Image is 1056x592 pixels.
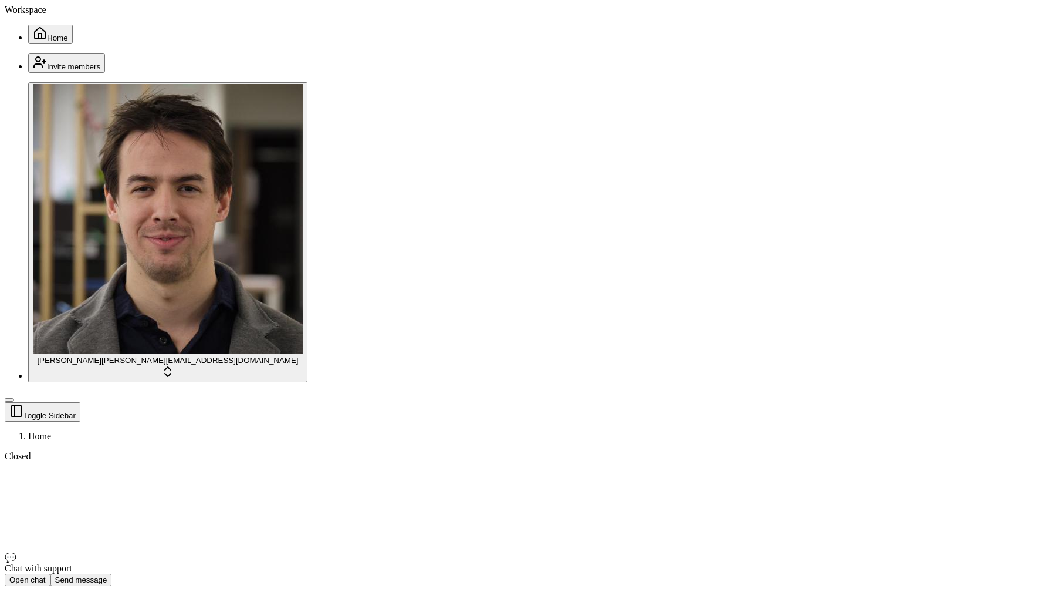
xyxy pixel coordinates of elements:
span: Home [47,33,68,42]
span: Invite members [47,62,100,71]
div: Workspace [5,5,1051,15]
button: Send message [50,574,112,586]
span: [PERSON_NAME][EMAIL_ADDRESS][DOMAIN_NAME] [101,356,299,365]
a: Home [28,32,73,42]
span: Home [28,431,51,441]
button: Jonathan Beurel[PERSON_NAME][PERSON_NAME][EMAIL_ADDRESS][DOMAIN_NAME] [28,82,307,382]
div: Chat with support [5,563,1051,574]
button: Home [28,25,73,44]
button: Invite members [28,53,105,73]
button: Toggle Sidebar [5,398,14,402]
nav: breadcrumb [5,431,1051,442]
span: Closed [5,451,31,461]
button: Toggle Sidebar [5,402,80,422]
span: [PERSON_NAME] [37,356,101,365]
div: 💬 [5,552,1051,563]
button: Open chat [5,574,50,586]
img: Jonathan Beurel [33,84,303,354]
span: Toggle Sidebar [23,411,76,420]
a: Invite members [28,61,105,71]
